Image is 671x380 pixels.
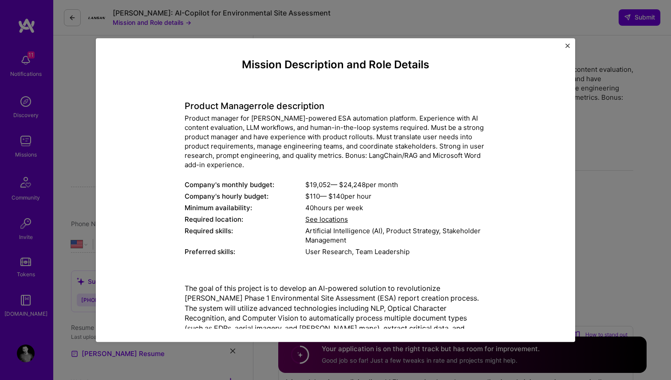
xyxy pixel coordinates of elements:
div: Minimum availability: [185,203,305,212]
div: Company's hourly budget: [185,192,305,201]
div: $ 19,052 — $ 24,248 per month [305,180,486,189]
div: User Research, Team Leadership [305,247,486,256]
div: $ 110 — $ 140 per hour [305,192,486,201]
div: Product manager for [PERSON_NAME]-powered ESA automation platform. Experience with AI content eva... [185,114,486,169]
button: Close [565,43,570,53]
div: Artificial Intelligence (AI), Product Strategy, Stakeholder Management [305,226,486,245]
div: Required skills: [185,226,305,245]
h4: Product Manager role description [185,101,486,111]
span: See locations [305,215,348,223]
div: Preferred skills: [185,247,305,256]
div: 40 hours per week [305,203,486,212]
div: Required location: [185,215,305,224]
div: Company's monthly budget: [185,180,305,189]
h4: Mission Description and Role Details [185,59,486,71]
